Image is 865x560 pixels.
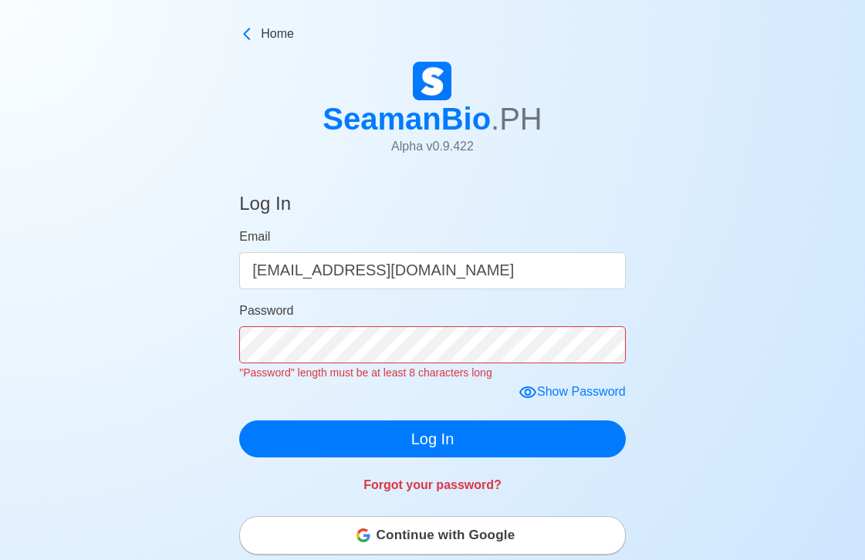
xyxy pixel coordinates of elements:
[239,25,626,43] a: Home
[519,383,626,402] div: Show Password
[239,193,291,221] h4: Log In
[377,520,515,551] span: Continue with Google
[239,420,626,457] button: Log In
[413,62,451,100] img: Logo
[239,230,270,243] span: Email
[363,478,502,491] a: Forgot your password?
[323,137,542,156] p: Alpha v 0.9.422
[323,100,542,137] h1: SeamanBio
[323,62,542,168] a: SeamanBio.PHAlpha v0.9.422
[239,366,492,379] small: "Password" length must be at least 8 characters long
[239,304,293,317] span: Password
[239,252,626,289] input: Your email
[261,25,294,43] span: Home
[491,102,542,136] span: .PH
[239,516,626,555] button: Continue with Google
